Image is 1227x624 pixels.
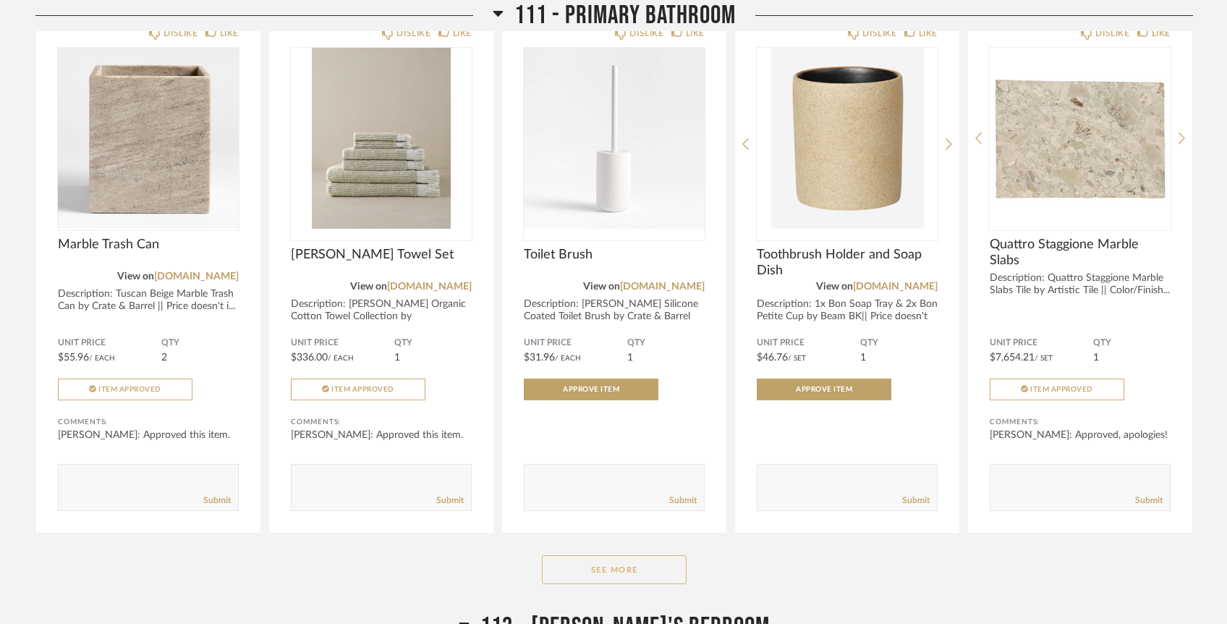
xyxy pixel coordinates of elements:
[757,379,891,400] button: Approve Item
[203,494,231,507] a: Submit
[58,379,192,400] button: Item Approved
[58,415,239,429] div: Comments:
[669,494,697,507] a: Submit
[291,298,472,335] div: Description: [PERSON_NAME] Organic Cotton Towel Collection by [PERSON_NAME] & [US_STATE] || C...
[524,337,627,349] span: Unit Price
[117,271,154,282] span: View on
[98,386,161,393] span: Item Approved
[291,379,425,400] button: Item Approved
[1093,353,1099,363] span: 1
[291,247,472,263] span: [PERSON_NAME] Towel Set
[1030,386,1093,393] span: Item Approved
[396,26,430,41] div: DISLIKE
[291,428,472,442] div: [PERSON_NAME]: Approved this item.
[58,337,161,349] span: Unit Price
[161,353,167,363] span: 2
[990,428,1171,442] div: [PERSON_NAME]: Approved, apologies!
[1135,494,1163,507] a: Submit
[629,26,663,41] div: DISLIKE
[902,494,930,507] a: Submit
[291,415,472,429] div: Comments:
[757,298,938,335] div: Description: 1x Bon Soap Tray & 2x Bon Petite Cup by Beam BK|| Price doesn't i...
[860,337,938,349] span: QTY
[58,353,89,363] span: $55.96
[862,26,896,41] div: DISLIKE
[331,386,394,393] span: Item Approved
[757,48,938,229] img: undefined
[291,48,472,229] img: undefined
[1152,26,1171,41] div: LIKE
[524,353,555,363] span: $31.96
[164,26,198,41] div: DISLIKE
[757,353,788,363] span: $46.76
[563,386,619,393] span: Approve Item
[394,353,400,363] span: 1
[990,379,1124,400] button: Item Approved
[990,237,1171,269] span: Quattro Staggione Marble Slabs
[58,48,239,229] img: undefined
[89,355,115,362] span: / Each
[990,48,1171,229] img: undefined
[58,428,239,442] div: [PERSON_NAME]: Approved this item.
[524,379,658,400] button: Approve Item
[990,415,1171,429] div: Comments:
[686,26,705,41] div: LIKE
[919,26,938,41] div: LIKE
[453,26,472,41] div: LIKE
[860,353,866,363] span: 1
[58,237,239,253] span: Marble Trash Can
[788,355,806,362] span: / Set
[990,272,1171,297] div: Description: Quattro Staggione Marble Slabs Tile by Artistic Tile || Color/Finish...
[757,247,938,279] span: Toothbrush Holder and Soap Dish
[350,282,387,292] span: View on
[796,386,852,393] span: Approve Item
[990,353,1035,363] span: $7,654.21
[1095,26,1129,41] div: DISLIKE
[524,48,705,229] img: undefined
[394,337,472,349] span: QTY
[990,337,1093,349] span: Unit Price
[757,337,860,349] span: Unit Price
[291,48,472,229] div: 0
[853,282,938,292] a: [DOMAIN_NAME]
[1093,337,1171,349] span: QTY
[436,494,464,507] a: Submit
[620,282,705,292] a: [DOMAIN_NAME]
[220,26,239,41] div: LIKE
[524,298,705,335] div: Description: [PERSON_NAME] Silicone Coated Toilet Brush by Crate & Barrel ||...
[291,353,328,363] span: $336.00
[387,282,472,292] a: [DOMAIN_NAME]
[524,247,705,263] span: Toilet Brush
[1035,355,1053,362] span: / Set
[555,355,581,362] span: / Each
[627,337,705,349] span: QTY
[154,271,239,282] a: [DOMAIN_NAME]
[328,355,354,362] span: / Each
[816,282,853,292] span: View on
[291,337,394,349] span: Unit Price
[583,282,620,292] span: View on
[757,48,938,229] div: 0
[542,555,687,584] button: See More
[161,337,239,349] span: QTY
[627,353,633,363] span: 1
[524,48,705,229] div: 0
[58,288,239,313] div: Description: Tuscan Beige Marble Trash Can by Crate & Barrel || Price doesn't i...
